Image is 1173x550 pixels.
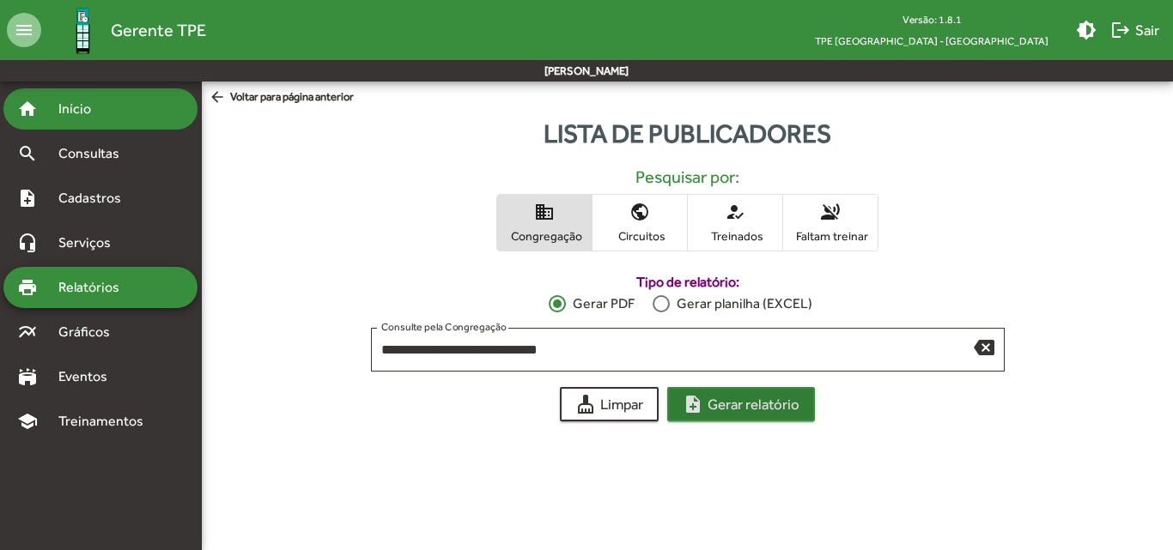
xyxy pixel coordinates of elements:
[692,228,778,244] span: Treinados
[575,389,643,420] span: Limpar
[560,387,659,421] button: Limpar
[575,394,596,414] mat-icon: cleaning_services
[820,202,841,222] mat-icon: voice_over_off
[534,202,555,222] mat-icon: domain
[974,336,994,357] mat-icon: backspace
[629,202,650,222] mat-icon: public
[17,233,38,253] mat-icon: headset_mic
[801,9,1062,30] div: Versão: 1.8.1
[17,143,38,164] mat-icon: search
[7,13,41,47] mat-icon: menu
[501,228,587,244] span: Congregação
[1110,20,1131,40] mat-icon: logout
[683,389,799,420] span: Gerar relatório
[670,293,812,314] div: Gerar planilha (EXCEL)
[209,88,230,107] mat-icon: arrow_back
[202,114,1173,153] div: Lista de publicadores
[783,195,878,251] button: Faltam treinar
[17,366,38,387] mat-icon: stadium
[801,30,1062,51] span: TPE [GEOGRAPHIC_DATA] - [GEOGRAPHIC_DATA]
[209,88,354,107] span: Voltar para página anterior
[566,293,635,314] div: Gerar PDF
[688,195,782,251] button: Treinados
[48,277,142,298] span: Relatórios
[371,272,1005,293] label: Tipo de relatório:
[17,277,38,298] mat-icon: print
[17,322,38,342] mat-icon: multiline_chart
[48,322,133,342] span: Gráficos
[683,394,703,414] mat-icon: note_add
[497,195,592,251] button: Congregação
[48,366,131,387] span: Eventos
[17,188,38,209] mat-icon: note_add
[1110,15,1159,45] span: Sair
[48,411,164,432] span: Treinamentos
[597,228,683,244] span: Circuitos
[17,411,38,432] mat-icon: school
[216,166,1159,187] h5: Pesquisar por:
[1103,15,1166,45] button: Sair
[667,387,815,421] button: Gerar relatório
[48,233,134,253] span: Serviços
[55,3,111,58] img: Logo
[17,99,38,119] mat-icon: home
[48,99,116,119] span: Início
[787,228,873,244] span: Faltam treinar
[111,16,206,44] span: Gerente TPE
[48,188,143,209] span: Cadastros
[725,202,745,222] mat-icon: how_to_reg
[41,3,206,58] a: Gerente TPE
[48,143,142,164] span: Consultas
[593,195,687,251] button: Circuitos
[1076,20,1097,40] mat-icon: brightness_medium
